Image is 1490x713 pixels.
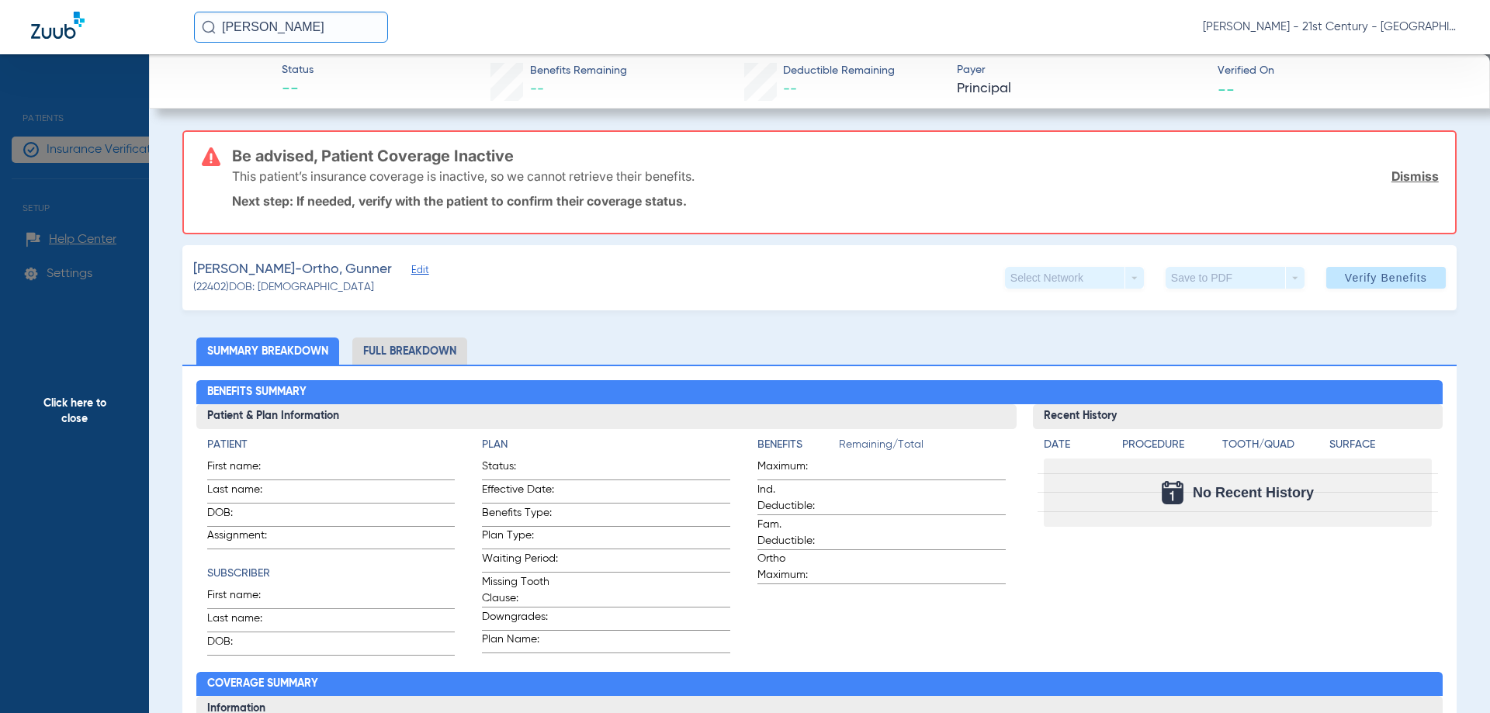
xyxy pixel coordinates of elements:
span: Plan Name: [482,632,558,652]
h4: Procedure [1122,437,1217,453]
span: Effective Date: [482,482,558,503]
span: -- [783,82,797,96]
h2: Coverage Summary [196,672,1443,697]
span: Ind. Deductible: [757,482,833,514]
span: Benefits Remaining [530,63,627,79]
h4: Surface [1329,437,1432,453]
h3: Be advised, Patient Coverage Inactive [232,148,1439,164]
span: DOB: [207,505,283,526]
span: Remaining/Total [839,437,1006,459]
app-breakdown-title: Surface [1329,437,1432,459]
img: Zuub Logo [31,12,85,39]
span: [PERSON_NAME] - 21st Century - [GEOGRAPHIC_DATA] [1203,19,1459,35]
span: Downgrades: [482,609,558,630]
span: Waiting Period: [482,551,558,572]
h3: Recent History [1033,404,1443,429]
span: Verify Benefits [1345,272,1427,284]
li: Full Breakdown [352,337,467,365]
span: Fam. Deductible: [757,517,833,549]
h2: Benefits Summary [196,380,1443,405]
span: [PERSON_NAME]-Ortho, Gunner [193,260,392,279]
app-breakdown-title: Date [1044,437,1109,459]
h3: Patient & Plan Information [196,404,1017,429]
h4: Date [1044,437,1109,453]
app-breakdown-title: Procedure [1122,437,1217,459]
img: Search Icon [202,20,216,34]
h4: Tooth/Quad [1222,437,1325,453]
span: Edit [411,265,425,279]
h4: Benefits [757,437,839,453]
app-breakdown-title: Tooth/Quad [1222,437,1325,459]
span: Principal [957,79,1204,99]
span: Plan Type: [482,528,558,549]
span: -- [530,82,544,96]
span: Deductible Remaining [783,63,895,79]
img: error-icon [202,147,220,166]
span: Missing Tooth Clause: [482,574,558,607]
span: First name: [207,587,283,608]
span: -- [1218,81,1235,97]
li: Summary Breakdown [196,337,339,365]
span: Payer [957,62,1204,78]
span: Last name: [207,611,283,632]
img: Calendar [1162,481,1183,504]
p: Next step: If needed, verify with the patient to confirm their coverage status. [232,193,1439,209]
span: Status [282,62,314,78]
span: No Recent History [1193,485,1314,500]
span: -- [282,79,314,101]
span: Verified On [1218,63,1465,79]
h4: Subscriber [207,566,456,582]
p: This patient’s insurance coverage is inactive, so we cannot retrieve their benefits. [232,168,695,184]
span: Benefits Type: [482,505,558,526]
span: Ortho Maximum: [757,551,833,583]
input: Search for patients [194,12,388,43]
h4: Patient [207,437,456,453]
a: Dismiss [1391,168,1439,184]
app-breakdown-title: Benefits [757,437,839,459]
h4: Plan [482,437,730,453]
span: First name: [207,459,283,479]
span: Assignment: [207,528,283,549]
span: Status: [482,459,558,479]
span: Last name: [207,482,283,503]
span: Maximum: [757,459,833,479]
span: DOB: [207,634,283,655]
button: Verify Benefits [1326,267,1446,289]
span: (22402) DOB: [DEMOGRAPHIC_DATA] [193,279,374,296]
